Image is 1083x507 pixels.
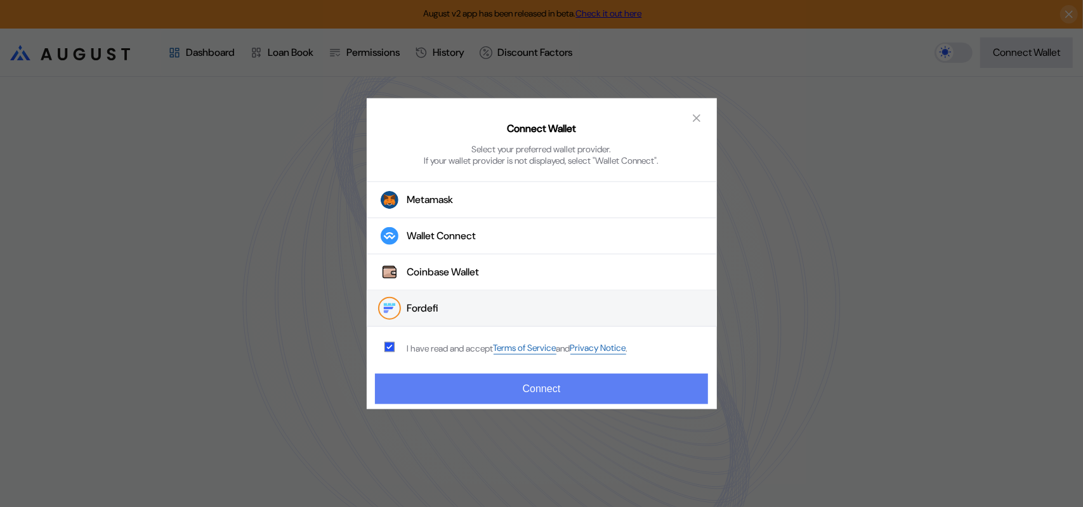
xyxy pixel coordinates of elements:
div: Metamask [407,194,454,207]
button: Connect [375,374,707,404]
button: Metamask [367,181,717,218]
div: Fordefi [407,302,439,315]
img: Coinbase Wallet [381,263,398,281]
button: close modal [686,108,707,128]
img: Fordefi [381,300,398,317]
div: Wallet Connect [407,230,476,243]
a: Terms of Service [494,342,556,354]
div: If your wallet provider is not displayed, select "Wallet Connect". [424,155,659,166]
button: Coinbase WalletCoinbase Wallet [367,254,717,291]
span: and [556,343,570,354]
button: Wallet Connect [367,218,717,254]
a: Privacy Notice [570,342,626,354]
button: FordefiFordefi [367,291,717,327]
h2: Connect Wallet [507,122,576,135]
div: Select your preferred wallet provider. [472,143,612,155]
div: I have read and accept . [407,342,628,354]
div: Coinbase Wallet [407,266,480,279]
